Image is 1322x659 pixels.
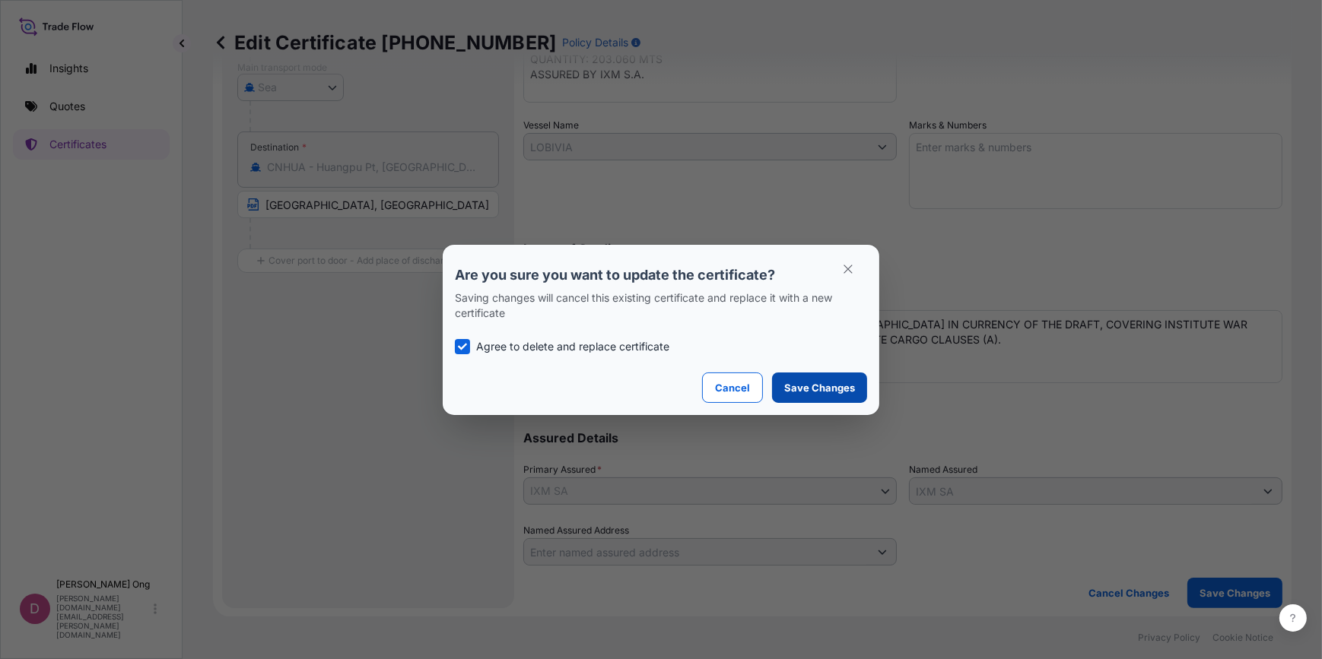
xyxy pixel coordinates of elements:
[455,290,867,321] p: Saving changes will cancel this existing certificate and replace it with a new certificate
[702,372,763,403] button: Cancel
[772,372,867,403] button: Save Changes
[715,380,750,395] p: Cancel
[455,266,867,284] p: Are you sure you want to update the certificate?
[784,380,855,395] p: Save Changes
[476,339,669,354] p: Agree to delete and replace certificate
